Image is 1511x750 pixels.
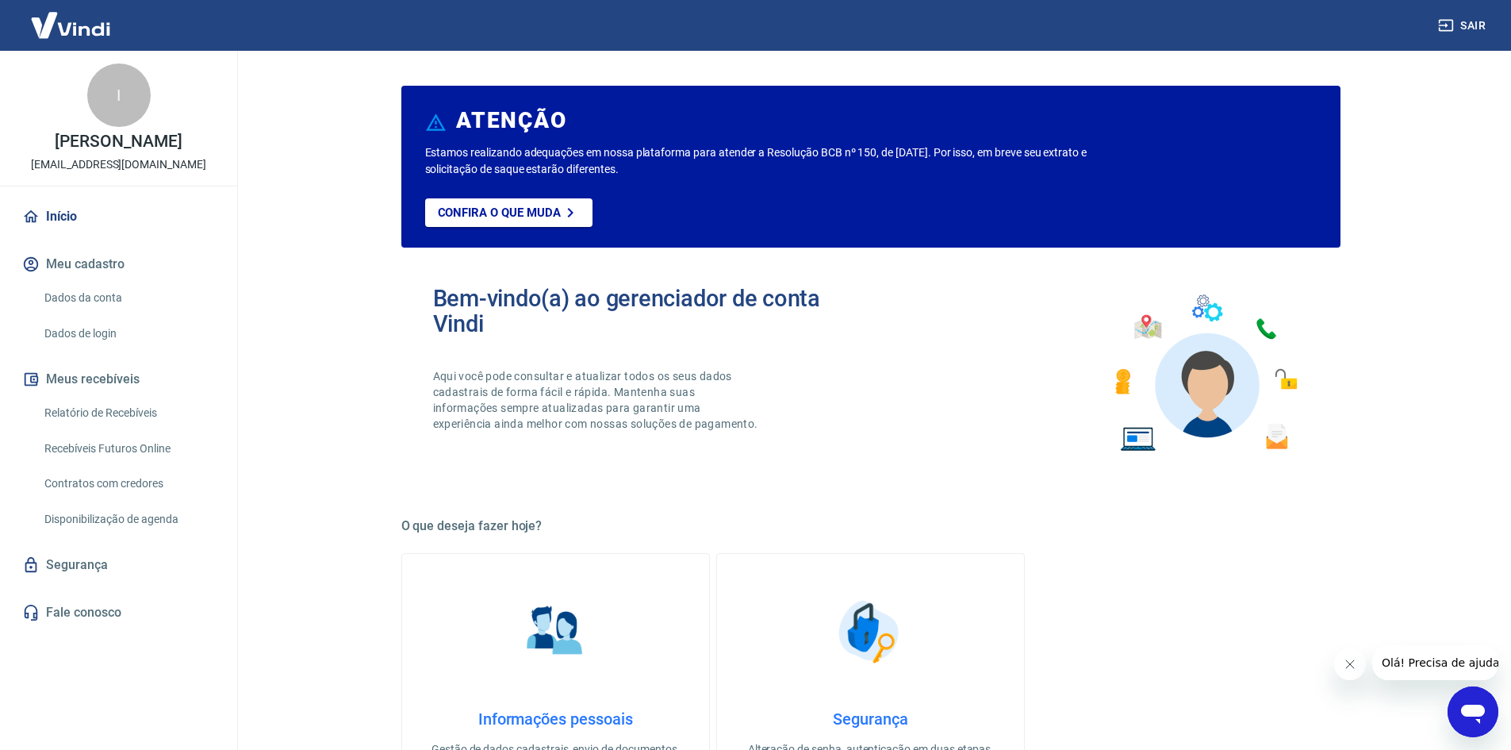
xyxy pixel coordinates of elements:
[425,144,1138,178] p: Estamos realizando adequações em nossa plataforma para atender a Resolução BCB nº 150, de [DATE]....
[1372,645,1498,680] iframe: Mensagem da empresa
[38,503,218,536] a: Disponibilização de agenda
[433,368,761,432] p: Aqui você pode consultar e atualizar todos os seus dados cadastrais de forma fácil e rápida. Mant...
[87,63,151,127] div: I
[438,206,561,220] p: Confira o que muda
[401,518,1340,534] h5: O que deseja fazer hoje?
[830,592,910,671] img: Segurança
[38,317,218,350] a: Dados de login
[1448,687,1498,737] iframe: Botão para abrir a janela de mensagens
[1334,648,1366,680] iframe: Fechar mensagem
[516,592,595,671] img: Informações pessoais
[19,595,218,630] a: Fale conosco
[19,199,218,234] a: Início
[428,710,684,729] h4: Informações pessoais
[38,433,218,465] a: Recebíveis Futuros Online
[1435,11,1492,40] button: Sair
[19,362,218,397] button: Meus recebíveis
[38,397,218,429] a: Relatório de Recebíveis
[31,156,206,173] p: [EMAIL_ADDRESS][DOMAIN_NAME]
[38,467,218,500] a: Contratos com credores
[19,1,122,49] img: Vindi
[55,133,182,150] p: [PERSON_NAME]
[433,286,871,337] h2: Bem-vindo(a) ao gerenciador de conta Vindi
[1101,286,1309,461] img: Imagem de um avatar masculino com diversos icones exemplificando as funcionalidades do gerenciado...
[10,11,133,24] span: Olá! Precisa de ajuda?
[38,282,218,314] a: Dados da conta
[19,548,218,583] a: Segurança
[19,247,218,282] button: Meu cadastro
[456,113,566,129] h6: ATENÇÃO
[425,198,593,227] a: Confira o que muda
[742,710,999,729] h4: Segurança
